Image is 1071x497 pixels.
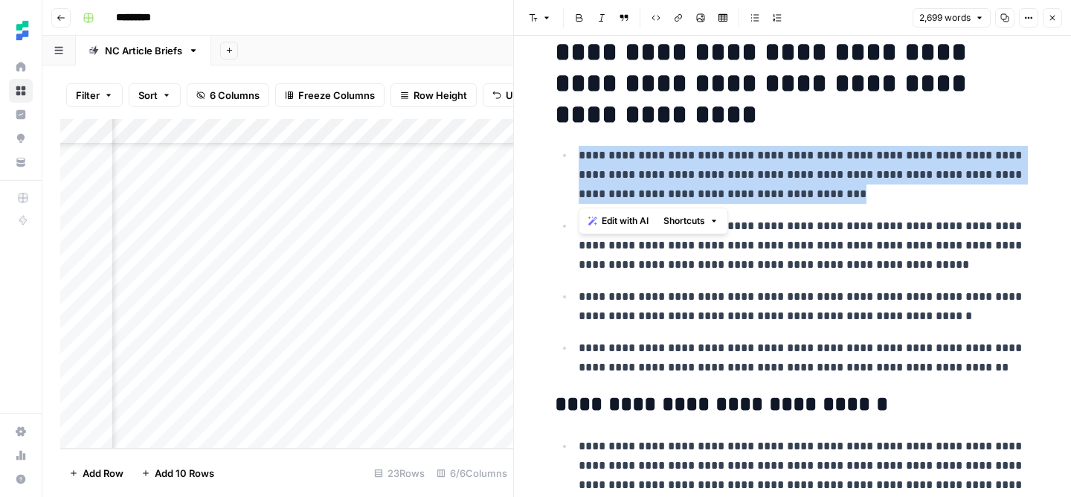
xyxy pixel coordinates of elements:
span: Shortcuts [663,214,705,228]
button: Freeze Columns [275,83,385,107]
div: 23 Rows [368,461,431,485]
span: Add 10 Rows [155,466,214,481]
div: NC Article Briefs [105,43,182,58]
span: 2,699 words [919,11,971,25]
button: 2,699 words [913,8,991,28]
a: Your Data [9,150,33,174]
span: Filter [76,88,100,103]
button: Workspace: Ten Speed [9,12,33,49]
span: Undo [506,88,531,103]
a: Settings [9,420,33,443]
a: Browse [9,79,33,103]
button: Filter [66,83,123,107]
button: Edit with AI [582,211,654,231]
a: Opportunities [9,126,33,150]
button: Help + Support [9,467,33,491]
button: Shortcuts [657,211,724,231]
button: Undo [483,83,541,107]
a: Insights [9,103,33,126]
span: Add Row [83,466,123,481]
span: Edit with AI [602,214,649,228]
a: Home [9,55,33,79]
button: Row Height [390,83,477,107]
span: Freeze Columns [298,88,375,103]
button: 6 Columns [187,83,269,107]
span: Row Height [414,88,467,103]
div: 6/6 Columns [431,461,513,485]
a: Usage [9,443,33,467]
button: Sort [129,83,181,107]
button: Add 10 Rows [132,461,223,485]
span: 6 Columns [210,88,260,103]
a: NC Article Briefs [76,36,211,65]
span: Sort [138,88,158,103]
img: Ten Speed Logo [9,17,36,44]
button: Add Row [60,461,132,485]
